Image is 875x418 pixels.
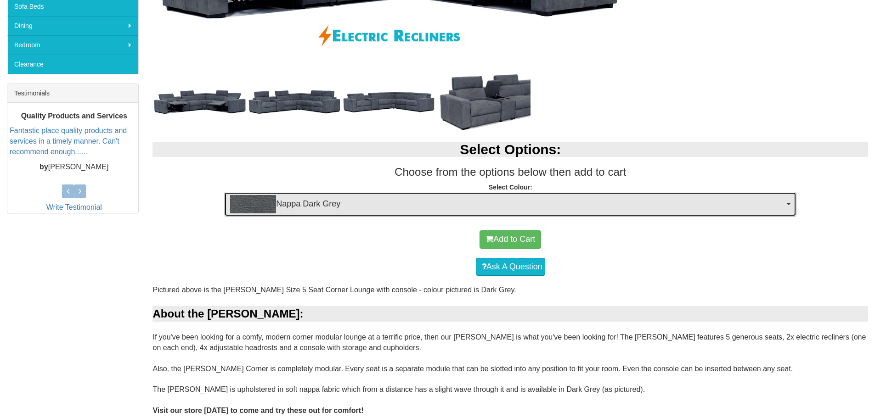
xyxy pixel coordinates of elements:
[480,230,541,249] button: Add to Cart
[7,84,138,103] div: Testimonials
[152,306,868,322] div: About the [PERSON_NAME]:
[46,203,102,211] a: Write Testimonial
[224,192,796,217] button: Nappa Dark GreyNappa Dark Grey
[21,112,127,120] b: Quality Products and Services
[152,407,363,414] b: Visit our store [DATE] to come and try these out for comfort!
[7,16,138,35] a: Dining
[10,127,127,156] a: Fantastic place quality products and services in a timely manner. Can't recommend enough......
[7,35,138,55] a: Bedroom
[460,142,561,157] b: Select Options:
[7,55,138,74] a: Clearance
[489,184,532,191] strong: Select Colour:
[152,166,868,178] h3: Choose from the options below then add to cart
[230,195,785,213] span: Nappa Dark Grey
[40,163,48,171] b: by
[230,195,276,213] img: Nappa Dark Grey
[476,258,545,276] a: Ask A Question
[10,162,138,173] p: [PERSON_NAME]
